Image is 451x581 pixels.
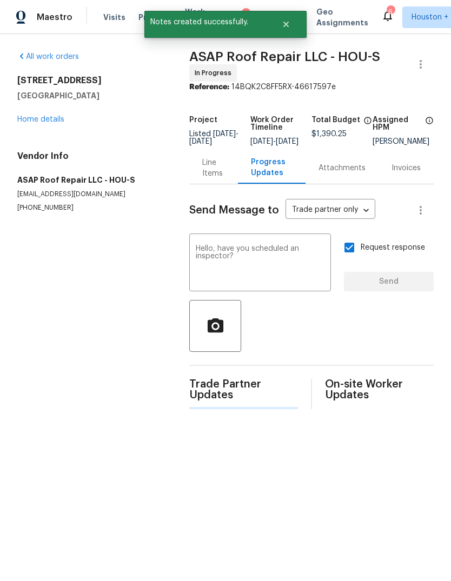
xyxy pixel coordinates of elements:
span: Notes created successfully. [144,11,268,34]
button: Close [268,14,304,35]
h5: [GEOGRAPHIC_DATA] [17,90,163,101]
p: [PHONE_NUMBER] [17,203,163,212]
div: 1 [242,8,250,19]
h5: ASAP Roof Repair LLC - HOU-S [17,175,163,185]
span: [DATE] [276,138,299,145]
div: 14BQK2C8FF5RX-46617597e [189,82,434,92]
div: [PERSON_NAME] [373,138,434,145]
span: [DATE] [213,130,236,138]
h5: Assigned HPM [373,116,422,131]
span: On-site Worker Updates [325,379,434,400]
span: The hpm assigned to this work order. [425,116,434,138]
span: $1,390.25 [311,130,347,138]
span: Maestro [37,12,72,23]
p: [EMAIL_ADDRESS][DOMAIN_NAME] [17,190,163,199]
div: Attachments [319,163,366,173]
a: Home details [17,116,64,123]
span: Work Orders [185,6,213,28]
span: The total cost of line items that have been proposed by Opendoor. This sum includes line items th... [363,116,372,130]
div: Trade partner only [286,202,375,219]
span: Request response [361,242,425,253]
span: Visits [103,12,125,23]
span: Projects [138,12,172,23]
div: Invoices [392,163,421,173]
span: ASAP Roof Repair LLC - HOU-S [189,50,380,63]
span: Listed [189,130,238,145]
span: Trade Partner Updates [189,379,298,400]
span: - [250,138,299,145]
span: In Progress [195,68,236,78]
a: All work orders [17,53,79,61]
span: [DATE] [250,138,273,145]
h5: Work Order Timeline [250,116,311,131]
div: Line Items [202,157,224,179]
b: Reference: [189,83,229,91]
textarea: Hello, have you scheduled an inspector? [196,245,324,283]
h5: Project [189,116,217,124]
h5: Total Budget [311,116,360,124]
span: [DATE] [189,138,212,145]
h4: Vendor Info [17,151,163,162]
h2: [STREET_ADDRESS] [17,75,163,86]
span: Geo Assignments [316,6,368,28]
div: 6 [387,6,394,17]
span: Send Message to [189,205,279,216]
span: - [189,130,238,145]
div: Progress Updates [251,157,293,178]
